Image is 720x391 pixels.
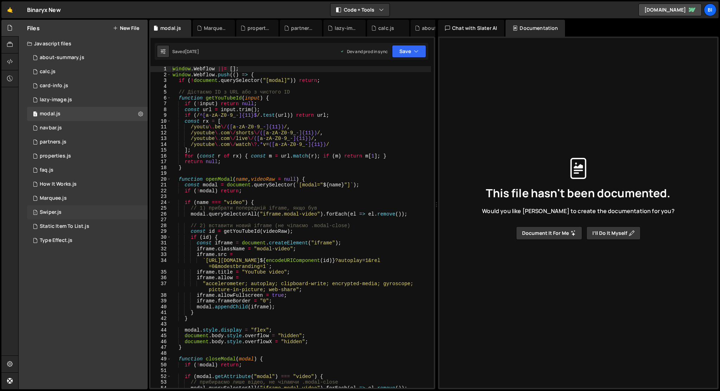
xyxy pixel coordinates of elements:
div: 49 [150,356,171,362]
div: Marquee.js [204,25,226,32]
div: 16013/43335.js [27,219,148,233]
div: modal.js [160,25,181,32]
div: 41 [150,310,171,316]
span: 1 [33,210,37,216]
div: How It Works.js [40,181,77,187]
div: 7 [150,101,171,107]
div: 16013/45421.js [27,163,148,177]
div: card-info.js [40,83,68,89]
div: 6 [150,95,171,101]
div: properties.js [40,153,71,159]
div: 16013/43845.js [27,177,148,191]
div: 35 [150,269,171,275]
div: 45 [150,333,171,339]
a: Bi [704,4,716,16]
a: 🤙 [1,1,19,18]
div: 46 [150,339,171,345]
button: I’ll do it myself [586,226,641,240]
span: Would you like [PERSON_NAME] to create the documentation for you? [482,207,674,215]
div: 18 [150,165,171,171]
div: 19 [150,171,171,177]
div: 51 [150,368,171,374]
div: partners.js [291,25,314,32]
div: 22 [150,188,171,194]
div: 9 [150,113,171,118]
div: 38 [150,293,171,299]
div: 5 [150,89,171,95]
div: 31 [150,240,171,246]
div: 48 [150,351,171,357]
div: Dev and prod in sync [340,49,388,55]
div: Static Item To List.js [40,223,89,230]
div: 26 [150,211,171,217]
div: Swiper.js [40,209,62,216]
button: Code + Tools [330,4,390,16]
div: lazy-image.js [40,97,72,103]
button: Save [392,45,426,58]
div: 15 [150,147,171,153]
div: 14 [150,142,171,148]
div: 4 [150,84,171,90]
div: 16013/42868.js [27,191,148,205]
div: navbar.js [40,125,62,131]
div: 47 [150,345,171,351]
div: 16013/45436.js [27,65,148,79]
div: 16013/45450.js [27,51,148,65]
div: 27 [150,217,171,223]
div: partners.js [40,139,66,145]
div: Chat with Slater AI [438,20,504,37]
div: Javascript files [19,37,148,51]
div: 32 [150,246,171,252]
div: calc.js [40,69,56,75]
div: Marquee.js [40,195,67,201]
div: 8 [150,107,171,113]
div: 13 [150,136,171,142]
div: 2 [150,72,171,78]
div: faq.js [40,167,53,173]
a: [DOMAIN_NAME] [638,4,702,16]
div: 23 [150,194,171,200]
div: 25 [150,205,171,211]
div: 16013/45683.js [27,93,148,107]
div: about-summary.js [422,25,444,32]
div: 16013/45455.js [27,79,148,93]
div: 20 [150,177,171,182]
div: about-summary.js [40,55,84,61]
div: 10 [150,118,171,124]
div: 34 [150,258,171,269]
div: 37 [150,281,171,293]
div: 50 [150,362,171,368]
div: 16 [150,153,171,159]
div: 11 [150,124,171,130]
div: Documentation [506,20,565,37]
div: 16013/45590.js [27,121,148,135]
div: 42 [150,316,171,322]
button: New File [113,25,139,31]
div: 52 [150,374,171,380]
div: 36 [150,275,171,281]
div: 40 [150,304,171,310]
div: 16013/42871.js [27,233,148,248]
div: 29 [150,229,171,235]
span: This file hasn't been documented. [486,187,670,199]
div: 16013/43338.js [27,205,148,219]
div: modal.js [40,111,60,117]
div: 24 [150,200,171,206]
h2: Files [27,24,40,32]
div: 3 [150,78,171,84]
div: [DATE] [185,49,199,55]
div: 21 [150,182,171,188]
div: 1 [150,66,171,72]
div: 16013/45453.js [27,149,148,163]
div: 17 [150,159,171,165]
div: calc.js [378,25,394,32]
div: 16013/45562.js [27,135,148,149]
div: 16013/45594.js [27,107,148,121]
button: Document it for me [516,226,582,240]
div: properties.js [247,25,270,32]
div: lazy-image.js [335,25,357,32]
div: 44 [150,327,171,333]
div: 12 [150,130,171,136]
div: 53 [150,379,171,385]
